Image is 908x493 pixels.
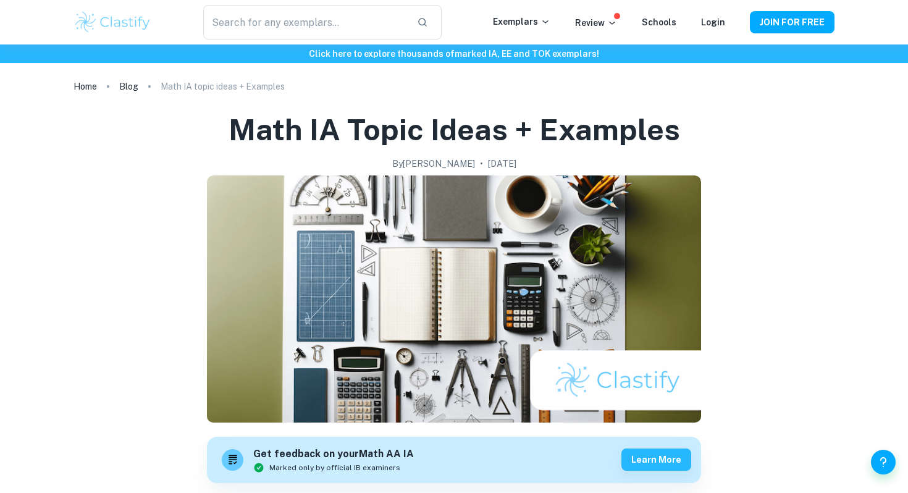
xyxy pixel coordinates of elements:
button: Learn more [621,449,691,471]
button: Help and Feedback [871,450,896,474]
h2: [DATE] [488,157,516,171]
p: • [480,157,483,171]
button: JOIN FOR FREE [750,11,834,33]
img: Math IA topic ideas + Examples cover image [207,175,701,423]
p: Review [575,16,617,30]
span: Marked only by official IB examiners [269,462,400,473]
input: Search for any exemplars... [203,5,407,40]
a: Schools [642,17,676,27]
a: Login [701,17,725,27]
h2: By [PERSON_NAME] [392,157,475,171]
p: Exemplars [493,15,550,28]
a: Blog [119,78,138,95]
h6: Get feedback on your Math AA IA [253,447,414,462]
h1: Math IA topic ideas + Examples [229,110,680,150]
img: Clastify logo [74,10,152,35]
p: Math IA topic ideas + Examples [161,80,285,93]
a: Home [74,78,97,95]
a: Get feedback on yourMath AA IAMarked only by official IB examinersLearn more [207,437,701,483]
h6: Click here to explore thousands of marked IA, EE and TOK exemplars ! [2,47,906,61]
